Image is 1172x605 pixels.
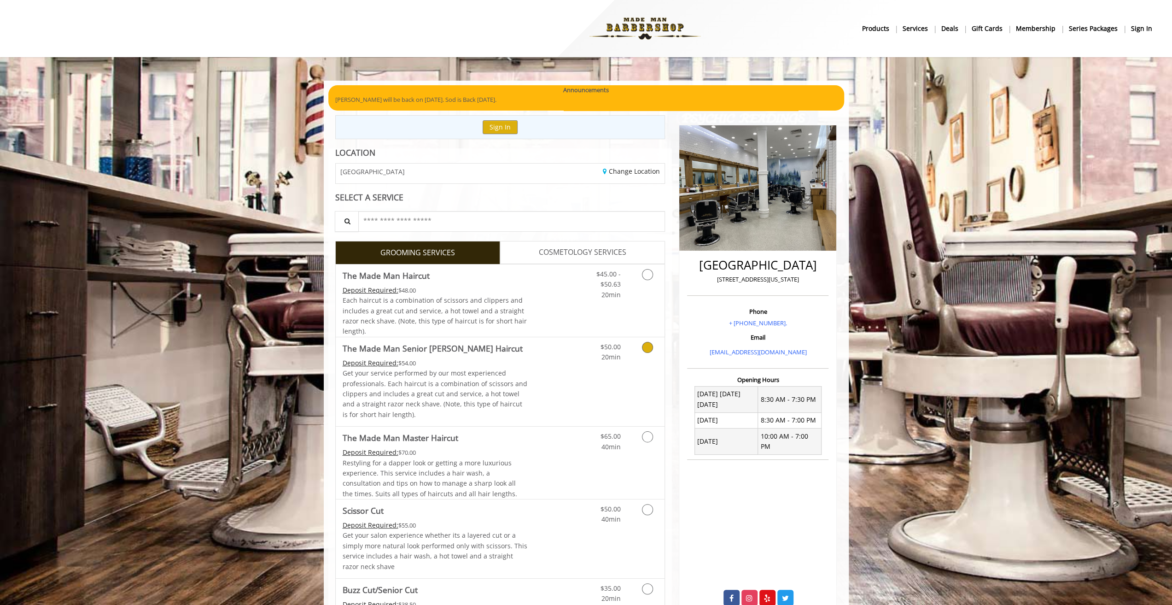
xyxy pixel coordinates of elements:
[335,95,837,105] p: [PERSON_NAME] will be back on [DATE]. Sod is Back [DATE].
[600,342,620,351] span: $50.00
[343,358,398,367] span: This service needs some Advance to be paid before we block your appointment
[689,258,826,272] h2: [GEOGRAPHIC_DATA]
[343,521,398,529] span: This service needs some Advance to be paid before we block your appointment
[539,247,626,258] span: COSMETOLOGY SERVICES
[694,429,758,455] td: [DATE]
[601,594,620,603] span: 20min
[758,429,822,455] td: 10:00 AM - 7:00 PM
[343,358,528,368] div: $54.00
[600,505,620,513] span: $50.00
[603,167,660,176] a: Change Location
[941,23,958,34] b: Deals
[601,352,620,361] span: 20min
[343,447,528,458] div: $70.00
[903,23,928,34] b: Services
[1016,23,1055,34] b: Membership
[601,442,620,451] span: 40min
[862,23,889,34] b: products
[935,22,965,35] a: DealsDeals
[601,290,620,299] span: 20min
[343,520,528,530] div: $55.00
[965,22,1009,35] a: Gift cardsgift cards
[343,296,527,335] span: Each haircut is a combination of scissors and clippers and includes a great cut and service, a ho...
[600,584,620,593] span: $35.00
[343,504,384,517] b: Scissor Cut
[343,368,528,420] p: Get your service performed by our most experienced professionals. Each haircut is a combination o...
[1009,22,1062,35] a: MembershipMembership
[343,269,430,282] b: The Made Man Haircut
[729,319,787,327] a: + [PHONE_NUMBER].
[483,120,518,134] button: Sign In
[582,3,708,54] img: Made Man Barbershop logo
[343,448,398,457] span: This service needs some Advance to be paid before we block your appointment
[758,412,822,428] td: 8:30 AM - 7:00 PM
[343,530,528,572] p: Get your salon experience whether its a layered cut or a simply more natural look performed only ...
[709,348,806,356] a: [EMAIL_ADDRESS][DOMAIN_NAME]
[340,168,405,175] span: [GEOGRAPHIC_DATA]
[1069,23,1118,34] b: Series packages
[689,308,826,315] h3: Phone
[1062,22,1125,35] a: Series packagesSeries packages
[343,583,418,596] b: Buzz Cut/Senior Cut
[1131,23,1152,34] b: sign in
[343,431,458,444] b: The Made Man Master Haircut
[343,285,528,295] div: $48.00
[343,458,517,498] span: Restyling for a dapper look or getting a more luxurious experience. This service includes a hair ...
[600,432,620,441] span: $65.00
[689,275,826,284] p: [STREET_ADDRESS][US_STATE]
[596,270,620,288] span: $45.00 - $50.63
[972,23,1003,34] b: gift cards
[687,376,828,383] h3: Opening Hours
[896,22,935,35] a: ServicesServices
[758,386,822,412] td: 8:30 AM - 7:30 PM
[343,342,523,355] b: The Made Man Senior [PERSON_NAME] Haircut
[1125,22,1159,35] a: sign insign in
[856,22,896,35] a: Productsproducts
[343,286,398,294] span: This service needs some Advance to be paid before we block your appointment
[694,386,758,412] td: [DATE] [DATE] [DATE]
[689,334,826,341] h3: Email
[335,147,375,158] b: LOCATION
[563,85,609,95] b: Announcements
[335,193,665,202] div: SELECT A SERVICE
[335,211,359,232] button: Service Search
[601,515,620,523] span: 40min
[380,247,455,259] span: GROOMING SERVICES
[694,412,758,428] td: [DATE]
